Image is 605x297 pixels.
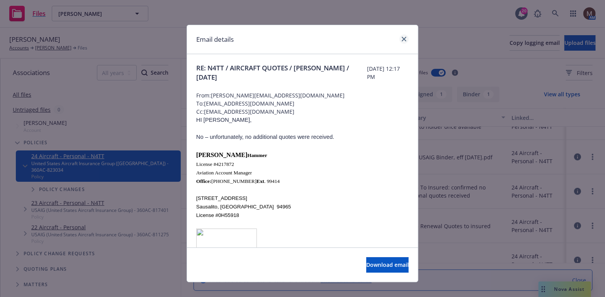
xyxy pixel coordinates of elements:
span: No – unfortunately, no additional quotes were received. [196,134,334,140]
span: Download email [366,261,409,268]
span: To: [EMAIL_ADDRESS][DOMAIN_NAME] [196,99,409,108]
span: HI [PERSON_NAME], [196,117,252,123]
span: License #0H55918 [196,212,239,218]
img: image001.png@01DB35C3.CE6FF460 [196,229,257,289]
span: Sausalito, [GEOGRAPHIC_DATA] 94965 [196,204,291,210]
span: [STREET_ADDRESS] [196,195,247,201]
span: License #4217872 [196,161,234,167]
a: close [399,34,409,44]
span: Hammer [247,152,267,158]
span: From: [PERSON_NAME][EMAIL_ADDRESS][DOMAIN_NAME] [196,91,409,99]
b: Ext [257,178,264,184]
button: Download email [366,257,409,273]
span: [PHONE_NUMBER] . 99414 [211,178,280,184]
h1: Email details [196,34,234,44]
span: [DATE] 12:17 PM [367,65,409,81]
span: Aviation Account Manager [196,170,252,176]
span: Office: [196,178,211,184]
span: RE: N4TT / AIRCRAFT QUOTES / [PERSON_NAME] / [DATE] [196,63,367,82]
span: [PERSON_NAME] [196,152,247,158]
span: Cc: [EMAIL_ADDRESS][DOMAIN_NAME] [196,108,409,116]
